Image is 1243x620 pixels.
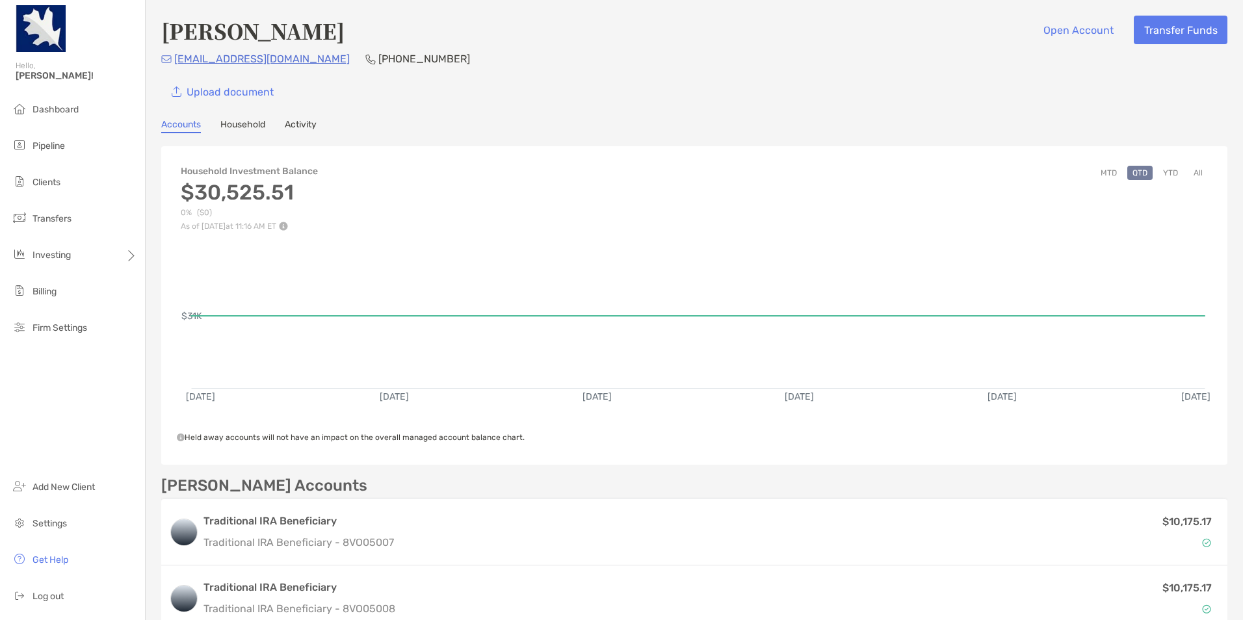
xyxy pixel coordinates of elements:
img: logo account [171,586,197,612]
button: Open Account [1033,16,1123,44]
text: [DATE] [380,391,409,402]
button: Transfer Funds [1134,16,1227,44]
img: get-help icon [12,551,27,567]
img: logo account [171,519,197,545]
a: Household [220,119,265,133]
p: Traditional IRA Beneficiary - 8VO05008 [203,601,395,617]
span: Pipeline [33,140,65,151]
p: $10,175.17 [1162,580,1212,596]
img: investing icon [12,246,27,262]
button: QTD [1127,166,1153,180]
button: MTD [1095,166,1122,180]
img: add_new_client icon [12,478,27,494]
img: logout icon [12,588,27,603]
span: Investing [33,250,71,261]
span: Get Help [33,554,68,565]
p: $10,175.17 [1162,513,1212,530]
text: [DATE] [785,391,814,402]
span: Dashboard [33,104,79,115]
span: Held away accounts will not have an impact on the overall managed account balance chart. [177,433,525,442]
text: [DATE] [988,391,1017,402]
button: All [1188,166,1208,180]
span: 0% [181,208,192,218]
span: ($0) [197,208,212,218]
p: As of [DATE] at 11:16 AM ET [181,222,318,231]
img: Zoe Logo [16,5,66,52]
img: Account Status icon [1202,538,1211,547]
span: Billing [33,286,57,297]
text: [DATE] [186,391,215,402]
text: $31K [181,311,202,322]
img: dashboard icon [12,101,27,116]
button: YTD [1158,166,1183,180]
img: transfers icon [12,210,27,226]
span: Log out [33,591,64,602]
p: [EMAIL_ADDRESS][DOMAIN_NAME] [174,51,350,67]
img: clients icon [12,174,27,189]
img: Performance Info [279,222,288,231]
span: Add New Client [33,482,95,493]
span: Transfers [33,213,72,224]
img: Account Status icon [1202,604,1211,614]
span: Clients [33,177,60,188]
h3: $30,525.51 [181,180,318,205]
p: Traditional IRA Beneficiary - 8VO05007 [203,534,394,550]
img: Phone Icon [365,54,376,64]
img: button icon [172,86,181,97]
text: [DATE] [1181,391,1210,402]
span: Firm Settings [33,322,87,333]
h4: [PERSON_NAME] [161,16,345,45]
span: [PERSON_NAME]! [16,70,137,81]
a: Accounts [161,119,201,133]
h3: Traditional IRA Beneficiary [203,580,395,595]
p: [PHONE_NUMBER] [378,51,470,67]
img: billing icon [12,283,27,298]
p: [PERSON_NAME] Accounts [161,478,367,494]
a: Activity [285,119,317,133]
img: firm-settings icon [12,319,27,335]
img: pipeline icon [12,137,27,153]
img: settings icon [12,515,27,530]
h4: Household Investment Balance [181,166,318,177]
text: [DATE] [582,391,612,402]
a: Upload document [161,77,283,106]
img: Email Icon [161,55,172,63]
span: Settings [33,518,67,529]
h3: Traditional IRA Beneficiary [203,513,394,529]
